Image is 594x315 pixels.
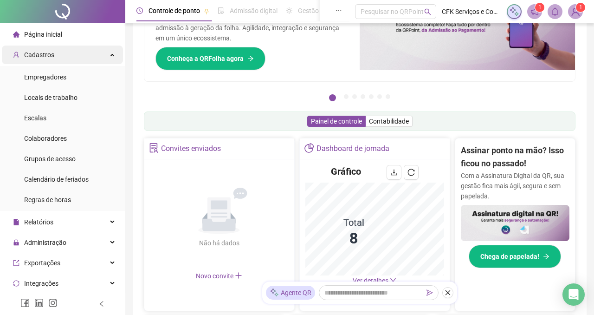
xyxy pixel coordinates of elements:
span: solution [149,143,159,153]
span: Escalas [24,114,46,122]
span: sun [286,7,292,14]
span: Admissão digital [230,7,278,14]
span: arrow-right [543,253,549,260]
span: pie-chart [304,143,314,153]
span: Painel de controle [311,118,362,125]
span: notification [530,7,539,16]
img: banner%2F02c71560-61a6-44d4-94b9-c8ab97240462.png [461,205,569,241]
span: left [98,301,105,307]
img: 92019 [568,5,582,19]
sup: Atualize o seu contato no menu Meus Dados [576,3,585,12]
span: export [13,260,19,266]
span: Exportações [24,259,60,267]
span: plus [235,272,242,279]
span: Ver detalhes [353,277,388,284]
button: 4 [361,94,365,99]
span: Empregadores [24,73,66,81]
button: 1 [329,94,336,101]
span: 1 [579,4,582,11]
span: Contabilidade [369,118,409,125]
span: file-done [218,7,224,14]
button: 7 [386,94,390,99]
p: Com a Folha de Pagamento QR, você faz tudo em um só lugar: da admissão à geração da folha. Agilid... [155,13,349,43]
span: file [13,219,19,225]
span: clock-circle [136,7,143,14]
span: reload [407,169,415,176]
span: pushpin [204,8,209,14]
span: Integrações [24,280,58,287]
span: search [424,8,431,15]
div: Não há dados [176,238,262,248]
sup: 1 [535,3,544,12]
span: Administração [24,239,66,246]
span: Página inicial [24,31,62,38]
span: home [13,31,19,38]
span: down [390,277,396,283]
span: bell [551,7,559,16]
div: Agente QR [266,286,315,300]
button: 5 [369,94,374,99]
div: Open Intercom Messenger [562,283,585,306]
span: Cadastros [24,51,54,59]
span: send [426,289,433,296]
span: Calendário de feriados [24,176,89,183]
span: Conheça a QRFolha agora [167,53,244,64]
button: 6 [377,94,382,99]
span: download [390,169,398,176]
span: Colaboradores [24,135,67,142]
span: Chega de papelada! [480,251,539,262]
span: facebook [20,298,30,308]
span: linkedin [34,298,44,308]
img: sparkle-icon.fc2bf0ac1784a2077858766a79e2daf3.svg [509,7,519,17]
h2: Assinar ponto na mão? Isso ficou no passado! [461,144,569,171]
img: sparkle-icon.fc2bf0ac1784a2077858766a79e2daf3.svg [270,288,279,298]
span: Grupos de acesso [24,155,76,163]
span: lock [13,239,19,246]
button: Chega de papelada! [469,245,561,268]
a: Ver detalhes down [353,277,396,284]
span: Controle de ponto [148,7,200,14]
span: Novo convite [196,272,242,280]
span: close [445,289,451,296]
button: Conheça a QRFolha agora [155,47,265,70]
span: Regras de horas [24,196,71,203]
span: Relatórios [24,218,53,226]
span: user-add [13,52,19,58]
span: arrow-right [247,55,254,62]
span: Gestão de férias [298,7,345,14]
button: 3 [352,94,357,99]
span: instagram [48,298,58,308]
p: Com a Assinatura Digital da QR, sua gestão fica mais ágil, segura e sem papelada. [461,171,569,201]
span: ellipsis [336,7,342,14]
span: Locais de trabalho [24,94,77,101]
div: Dashboard de jornada [316,141,389,157]
div: Convites enviados [161,141,221,157]
span: sync [13,280,19,287]
span: CFK Serviços e Comércio de Alimentos Ltda [442,7,501,17]
span: 1 [538,4,542,11]
h4: Gráfico [331,165,361,178]
button: 2 [344,94,349,99]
